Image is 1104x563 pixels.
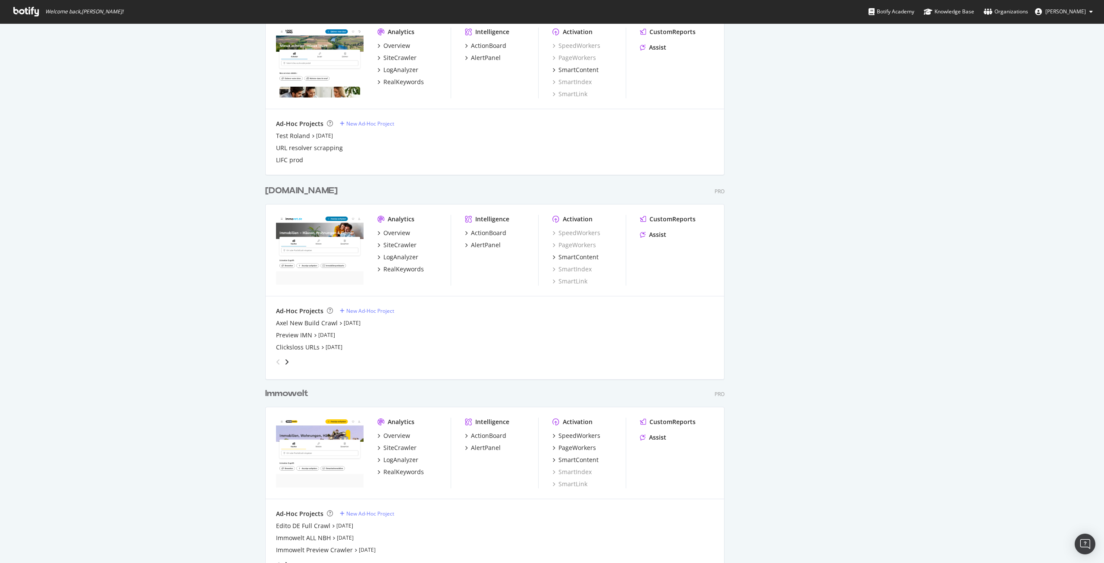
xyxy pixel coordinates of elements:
a: PageWorkers [552,443,596,452]
div: Assist [649,230,666,239]
div: PageWorkers [552,241,596,249]
a: Test Roland [276,132,310,140]
a: LIFC prod [276,156,303,164]
a: AlertPanel [465,443,501,452]
a: Immowelt Preview Crawler [276,546,353,554]
div: RealKeywords [383,78,424,86]
a: ActionBoard [465,41,506,50]
a: [DATE] [344,319,361,327]
div: Overview [383,431,410,440]
a: SpeedWorkers [552,41,600,50]
a: AlertPanel [465,53,501,62]
div: SmartContent [558,456,599,464]
div: AlertPanel [471,241,501,249]
div: Intelligence [475,418,509,426]
div: Analytics [388,215,414,223]
img: logic-immo.com [276,28,364,98]
div: Ad-Hoc Projects [276,510,323,518]
a: Clicksloss URLs [276,343,320,352]
div: Intelligence [475,28,509,36]
div: Analytics [388,418,414,426]
a: RealKeywords [377,468,424,476]
div: ActionBoard [471,431,506,440]
a: Assist [640,230,666,239]
div: Pro [715,188,724,195]
div: angle-right [284,358,290,366]
div: Knowledge Base [924,7,974,16]
div: Activation [563,418,593,426]
div: Preview IMN [276,331,312,340]
a: [DATE] [318,331,335,339]
div: AlertPanel [471,443,501,452]
div: SmartContent [558,66,599,74]
div: New Ad-Hoc Project [346,120,394,127]
div: Overview [383,41,410,50]
div: Ad-Hoc Projects [276,307,323,315]
div: New Ad-Hoc Project [346,307,394,315]
span: Sergiy Ryvkin [1045,8,1086,15]
div: Assist [649,433,666,442]
a: LogAnalyzer [377,253,418,261]
div: Ad-Hoc Projects [276,120,323,128]
div: Activation [563,28,593,36]
a: Overview [377,229,410,237]
div: PageWorkers [558,443,596,452]
div: Organizations [984,7,1028,16]
div: Pro [715,390,724,398]
a: Immowelt ALL NBH [276,534,331,542]
a: AlertPanel [465,241,501,249]
div: New Ad-Hoc Project [346,510,394,517]
a: Axel New Build Crawl [276,319,338,327]
a: Immowelt [265,387,312,400]
div: LogAnalyzer [383,456,418,464]
div: angle-left [273,355,284,369]
a: Edito DE Full Crawl [276,522,330,530]
a: LogAnalyzer [377,456,418,464]
a: SmartIndex [552,78,592,86]
a: [DATE] [316,132,333,139]
button: [PERSON_NAME] [1028,5,1100,19]
div: SmartIndex [552,468,592,476]
div: Intelligence [475,215,509,223]
div: Open Intercom Messenger [1075,534,1095,554]
a: SmartLink [552,90,587,98]
a: RealKeywords [377,78,424,86]
a: SmartLink [552,480,587,488]
div: Analytics [388,28,414,36]
div: CustomReports [649,418,696,426]
a: CustomReports [640,28,696,36]
div: RealKeywords [383,468,424,476]
div: LogAnalyzer [383,66,418,74]
a: [DATE] [337,534,354,541]
div: ActionBoard [471,41,506,50]
div: AlertPanel [471,53,501,62]
a: New Ad-Hoc Project [340,307,394,315]
a: PageWorkers [552,53,596,62]
a: Overview [377,41,410,50]
a: SpeedWorkers [552,229,600,237]
a: URL resolver scrapping [276,144,343,152]
div: ActionBoard [471,229,506,237]
a: SmartContent [552,456,599,464]
a: [DOMAIN_NAME] [265,185,341,197]
a: SmartIndex [552,265,592,274]
div: Immowelt [265,387,308,400]
div: LogAnalyzer [383,253,418,261]
div: SiteCrawler [383,241,417,249]
a: New Ad-Hoc Project [340,120,394,127]
div: Assist [649,43,666,52]
div: SmartLink [552,277,587,286]
a: [DATE] [359,546,376,554]
a: [DATE] [336,522,353,529]
div: SiteCrawler [383,53,417,62]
